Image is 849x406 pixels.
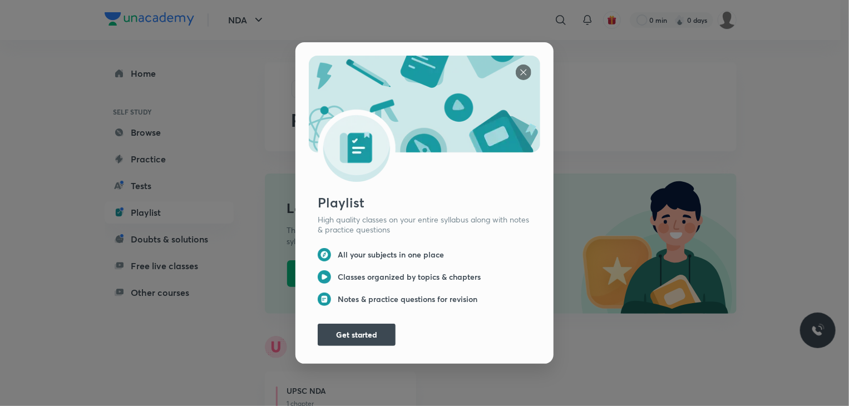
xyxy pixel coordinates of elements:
h6: Classes organized by topics & chapters [338,272,481,282]
div: Playlist [318,192,540,212]
img: syllabus [318,293,331,306]
p: High quality classes on your entire syllabus along with notes & practice questions [318,215,531,235]
img: syllabus [516,65,531,80]
h6: All your subjects in one place [338,250,444,260]
h6: Notes & practice questions for revision [338,294,477,304]
button: Get started [318,324,396,346]
img: syllabus [318,248,331,261]
img: syllabus [309,56,540,182]
img: syllabus [318,270,331,284]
